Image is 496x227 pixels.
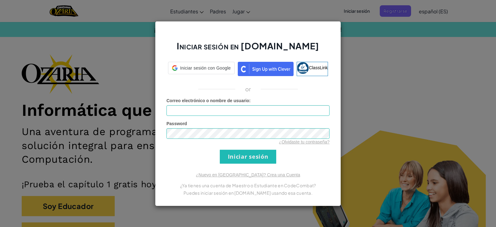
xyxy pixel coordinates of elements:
[166,182,330,189] p: ¿Ya tienes una cuenta de Maestro o Estudiante en CodeCombat?
[168,62,235,76] a: Iniciar sesión con Google
[168,62,235,74] div: Iniciar sesión con Google
[166,98,251,104] label: :
[245,85,251,93] p: or
[166,40,330,58] h2: Iniciar sesión en [DOMAIN_NAME]
[309,65,328,70] span: ClassLink
[166,98,249,103] span: Correo electrónico o nombre de usuario
[166,121,187,126] span: Password
[196,172,300,177] a: ¿Nuevo en [GEOGRAPHIC_DATA]? Crea una Cuenta
[180,65,231,71] span: Iniciar sesión con Google
[297,62,309,74] img: classlink-logo-small.png
[166,189,330,197] p: Puedes iniciar sesión en [DOMAIN_NAME] usando esa cuenta.
[238,62,294,76] img: clever_sso_button@2x.png
[220,150,276,164] input: Iniciar sesión
[279,139,330,144] a: ¿Olvidaste tu contraseña?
